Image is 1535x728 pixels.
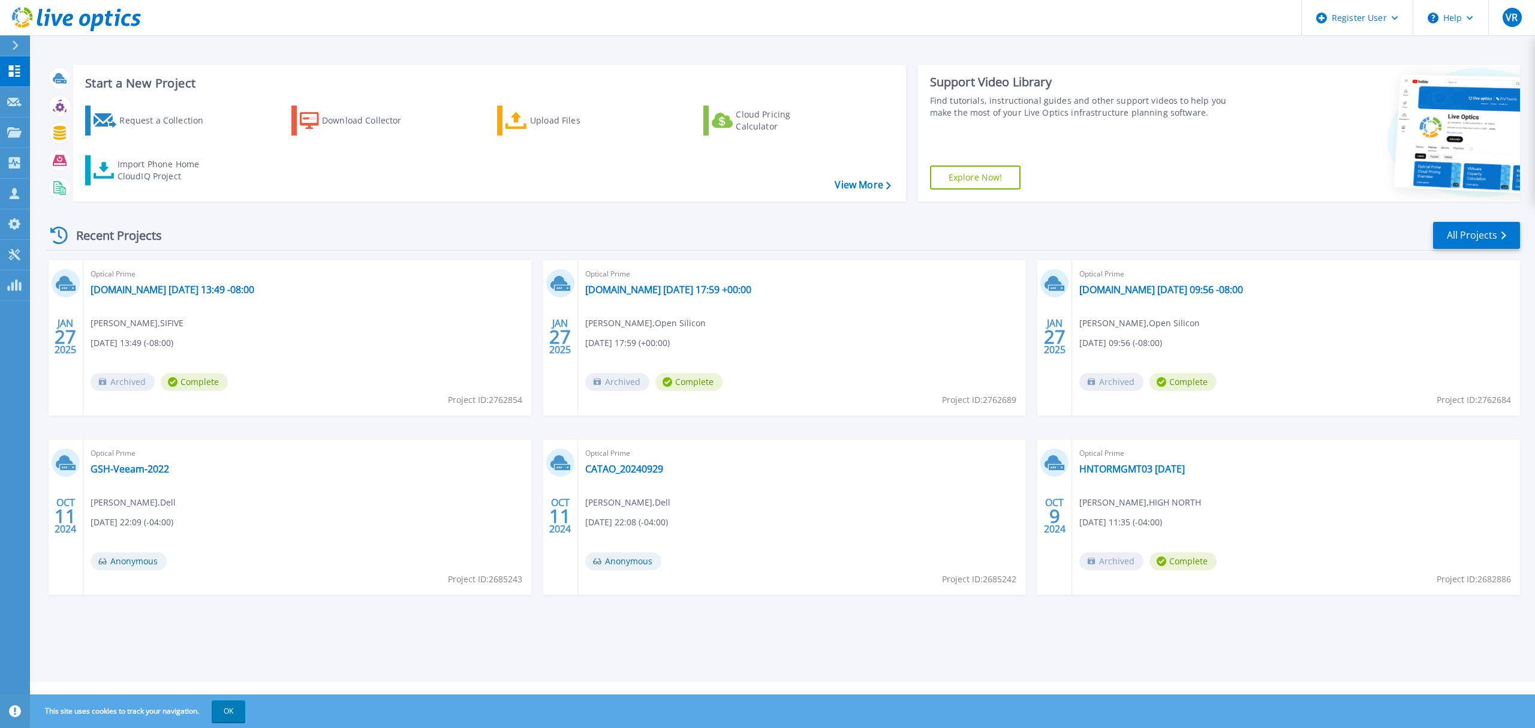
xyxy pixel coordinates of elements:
[1437,573,1511,586] span: Project ID: 2682886
[530,109,626,133] div: Upload Files
[1044,332,1066,342] span: 27
[1433,222,1520,249] a: All Projects
[585,267,1019,281] span: Optical Prime
[91,516,173,529] span: [DATE] 22:09 (-04:00)
[942,573,1016,586] span: Project ID: 2685242
[1506,13,1518,22] span: VR
[1079,336,1162,350] span: [DATE] 09:56 (-08:00)
[322,109,418,133] div: Download Collector
[46,221,178,250] div: Recent Projects
[655,373,723,391] span: Complete
[91,336,173,350] span: [DATE] 13:49 (-08:00)
[91,284,254,296] a: [DOMAIN_NAME] [DATE] 13:49 -08:00
[1079,284,1243,296] a: [DOMAIN_NAME] [DATE] 09:56 -08:00
[85,77,890,90] h3: Start a New Project
[1437,393,1511,407] span: Project ID: 2762684
[835,179,890,191] a: View More
[1079,463,1185,475] a: HNTORMGMT03 [DATE]
[549,332,571,342] span: 27
[91,496,176,509] span: [PERSON_NAME] , Dell
[942,393,1016,407] span: Project ID: 2762689
[1049,511,1060,521] span: 9
[1079,552,1143,570] span: Archived
[549,511,571,521] span: 11
[448,573,522,586] span: Project ID: 2685243
[1149,373,1217,391] span: Complete
[1079,317,1200,330] span: [PERSON_NAME] , Open Silicon
[161,373,228,391] span: Complete
[91,463,169,475] a: GSH-Veeam-2022
[930,95,1241,119] div: Find tutorials, instructional guides and other support videos to help you make the most of your L...
[736,109,832,133] div: Cloud Pricing Calculator
[33,700,245,722] span: This site uses cookies to track your navigation.
[91,552,167,570] span: Anonymous
[585,496,670,509] span: [PERSON_NAME] , Dell
[1079,447,1513,460] span: Optical Prime
[549,494,571,538] div: OCT 2024
[497,106,631,136] a: Upload Files
[1043,315,1066,359] div: JAN 2025
[118,158,211,182] div: Import Phone Home CloudIQ Project
[549,315,571,359] div: JAN 2025
[91,447,524,460] span: Optical Prime
[448,393,522,407] span: Project ID: 2762854
[930,166,1021,189] a: Explore Now!
[1079,516,1162,529] span: [DATE] 11:35 (-04:00)
[585,284,751,296] a: [DOMAIN_NAME] [DATE] 17:59 +00:00
[1043,494,1066,538] div: OCT 2024
[1079,373,1143,391] span: Archived
[585,516,668,529] span: [DATE] 22:08 (-04:00)
[930,74,1241,90] div: Support Video Library
[585,447,1019,460] span: Optical Prime
[585,552,661,570] span: Anonymous
[212,700,245,722] button: OK
[91,373,155,391] span: Archived
[703,106,837,136] a: Cloud Pricing Calculator
[85,106,219,136] a: Request a Collection
[585,317,706,330] span: [PERSON_NAME] , Open Silicon
[1149,552,1217,570] span: Complete
[585,463,663,475] a: CATAO_20240929
[91,267,524,281] span: Optical Prime
[54,315,77,359] div: JAN 2025
[291,106,425,136] a: Download Collector
[585,336,670,350] span: [DATE] 17:59 (+00:00)
[55,511,76,521] span: 11
[54,494,77,538] div: OCT 2024
[1079,496,1201,509] span: [PERSON_NAME] , HIGH NORTH
[1079,267,1513,281] span: Optical Prime
[585,373,649,391] span: Archived
[91,317,183,330] span: [PERSON_NAME] , SIFIVE
[119,109,215,133] div: Request a Collection
[55,332,76,342] span: 27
